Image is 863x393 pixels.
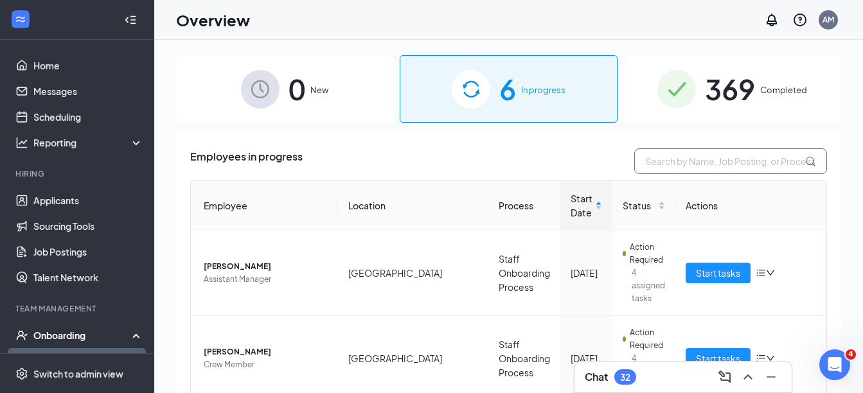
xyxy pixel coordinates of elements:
[696,351,740,365] span: Start tasks
[15,168,141,179] div: Hiring
[705,67,755,111] span: 369
[14,13,27,26] svg: WorkstreamLogo
[715,367,735,387] button: ComposeMessage
[338,181,488,231] th: Location
[632,352,665,390] span: 4 assigned tasks
[612,181,675,231] th: Status
[15,329,28,342] svg: UserCheck
[756,268,766,278] span: bars
[33,348,143,374] a: Overview
[190,148,303,174] span: Employees in progress
[33,188,143,213] a: Applicants
[571,266,602,280] div: [DATE]
[819,349,850,380] iframe: Intercom live chat
[176,9,250,31] h1: Overview
[740,369,756,385] svg: ChevronUp
[33,329,132,342] div: Onboarding
[204,273,328,286] span: Assistant Manager
[623,198,655,213] span: Status
[766,268,775,277] span: down
[33,136,144,149] div: Reporting
[204,358,328,371] span: Crew Member
[630,241,665,266] span: Action Required
[15,367,28,380] svg: Settings
[15,303,141,314] div: Team Management
[686,348,751,369] button: Start tasks
[634,148,827,174] input: Search by Name, Job Posting, or Process
[761,367,781,387] button: Minimize
[33,265,143,290] a: Talent Network
[630,326,665,352] span: Action Required
[760,83,807,96] span: Completed
[620,372,630,383] div: 32
[33,78,143,104] a: Messages
[124,13,137,26] svg: Collapse
[764,12,779,28] svg: Notifications
[33,104,143,130] a: Scheduling
[766,354,775,363] span: down
[488,231,560,316] td: Staff Onboarding Process
[756,353,766,363] span: bars
[33,239,143,265] a: Job Postings
[763,369,779,385] svg: Minimize
[632,266,665,305] span: 4 assigned tasks
[204,260,328,273] span: [PERSON_NAME]
[823,14,834,25] div: AM
[33,367,123,380] div: Switch to admin view
[696,266,740,280] span: Start tasks
[204,345,328,358] span: [PERSON_NAME]
[33,53,143,78] a: Home
[33,213,143,239] a: Sourcing Tools
[191,181,338,231] th: Employee
[738,367,758,387] button: ChevronUp
[585,370,608,384] h3: Chat
[310,83,328,96] span: New
[499,67,516,111] span: 6
[521,83,565,96] span: In progress
[15,136,28,149] svg: Analysis
[846,349,856,360] span: 4
[571,191,592,220] span: Start Date
[686,263,751,283] button: Start tasks
[289,67,305,111] span: 0
[488,181,560,231] th: Process
[571,351,602,365] div: [DATE]
[717,369,733,385] svg: ComposeMessage
[792,12,808,28] svg: QuestionInfo
[675,181,826,231] th: Actions
[338,231,488,316] td: [GEOGRAPHIC_DATA]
